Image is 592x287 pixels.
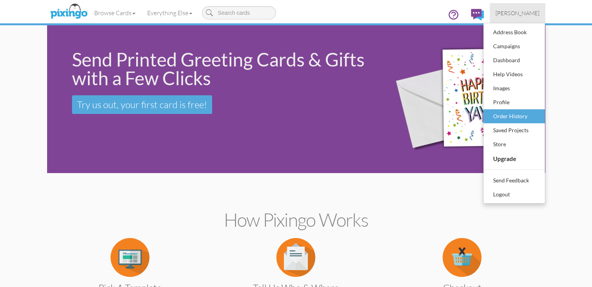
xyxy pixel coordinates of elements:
div: Saved Projects [491,124,537,136]
a: Send Feedback [483,173,545,187]
div: Profile [491,96,537,108]
a: Saved Projects [483,123,545,137]
a: Order History [483,109,545,123]
div: Dashboard [491,54,537,66]
a: Try us out, your first card is free! [72,95,212,114]
div: Campaigns [491,40,537,52]
a: Address Book [483,25,545,39]
div: Address Book [491,26,537,38]
div: Send Printed Greeting Cards & Gifts with a Few Clicks [72,50,373,87]
span: [PERSON_NAME] [495,10,539,16]
a: Browse Cards [88,3,141,23]
div: Upgrade [491,152,537,165]
div: Store [491,138,537,150]
a: Upgrade [483,151,545,166]
h2: How Pixingo works [61,210,532,230]
img: item.alt [111,238,149,277]
a: Everything Else [141,3,198,23]
a: Dashboard [483,53,545,67]
a: Logout [483,187,545,201]
img: pixingo logo [48,2,90,21]
a: Store [483,137,545,151]
div: Help Videos [491,68,537,80]
a: Images [483,81,545,95]
a: Help Videos [483,67,545,81]
div: Order History [491,110,537,122]
img: comments.svg [471,9,484,21]
a: Campaigns [483,39,545,53]
img: item.alt [443,238,481,277]
input: Search cards [202,6,276,19]
div: Send Feedback [491,175,537,186]
a: [PERSON_NAME] [490,3,545,23]
img: item.alt [276,238,315,277]
img: 942c5090-71ba-4bfc-9a92-ca782dcda692.png [383,27,543,171]
a: Profile [483,95,545,109]
span: Try us out, your first card is free! [77,99,207,110]
div: Images [491,82,537,94]
div: Logout [491,189,537,200]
